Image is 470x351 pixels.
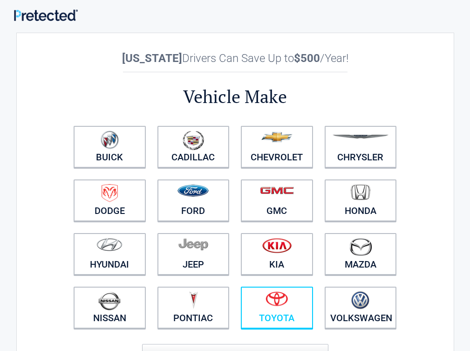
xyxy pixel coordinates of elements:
[14,9,78,21] img: Main Logo
[157,126,230,168] a: Cadillac
[74,179,146,221] a: Dodge
[261,132,293,142] img: chevrolet
[74,233,146,275] a: Hyundai
[183,131,204,150] img: cadillac
[177,185,209,197] img: ford
[68,85,402,109] h2: Vehicle Make
[98,291,121,310] img: nissan
[294,52,320,65] b: $500
[101,131,119,149] img: buick
[157,179,230,221] a: Ford
[332,135,389,139] img: chrysler
[178,238,208,251] img: jeep
[325,126,397,168] a: Chrysler
[266,291,288,306] img: toyota
[325,233,397,275] a: Mazda
[96,238,123,251] img: hyundai
[189,291,198,309] img: pontiac
[241,287,313,329] a: Toyota
[74,126,146,168] a: Buick
[241,233,313,275] a: Kia
[351,184,370,200] img: honda
[241,179,313,221] a: GMC
[122,52,182,65] b: [US_STATE]
[157,233,230,275] a: Jeep
[325,287,397,329] a: Volkswagen
[262,238,292,253] img: kia
[68,52,402,65] h2: Drivers Can Save Up to /Year
[241,126,313,168] a: Chevrolet
[74,287,146,329] a: Nissan
[325,179,397,221] a: Honda
[351,291,369,310] img: volkswagen
[349,238,372,256] img: mazda
[260,186,294,194] img: gmc
[157,287,230,329] a: Pontiac
[102,184,118,202] img: dodge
